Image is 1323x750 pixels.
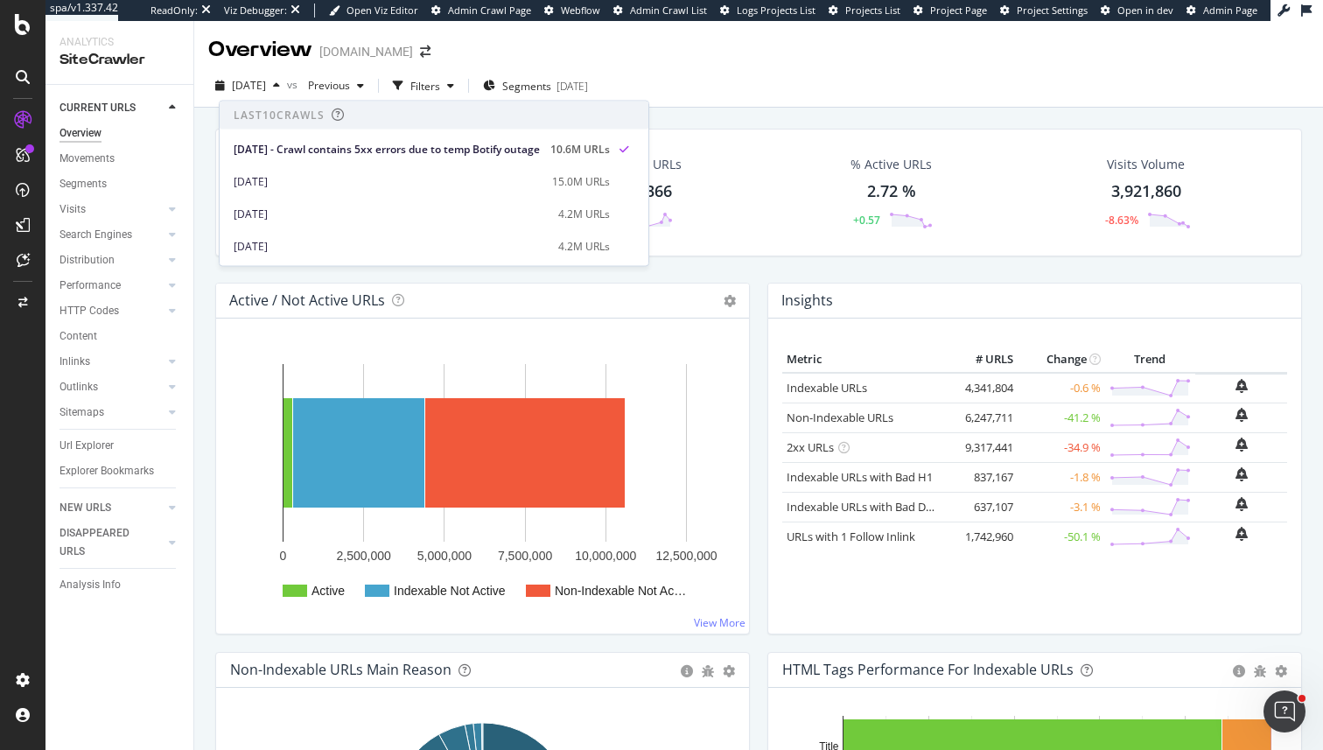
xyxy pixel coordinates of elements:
div: bug [702,665,714,677]
div: Analytics [59,35,179,50]
text: Non-Indexable Not Ac… [555,584,686,598]
div: ReadOnly: [150,4,198,18]
div: 2.72 % [867,180,916,203]
div: arrow-right-arrow-left [420,46,430,58]
td: -1.8 % [1018,462,1105,492]
a: Admin Crawl Page [431,4,531,18]
div: [DATE] [234,173,542,189]
div: +0.57 [853,213,880,228]
span: Logs Projects List [737,4,815,17]
h4: Insights [781,289,833,312]
div: NEW URLS [59,499,111,517]
td: 1,742,960 [948,522,1018,551]
div: Inlinks [59,353,90,371]
iframe: Intercom live chat [1263,690,1305,732]
div: [DOMAIN_NAME] [319,43,413,60]
div: bell-plus [1235,408,1248,422]
div: bell-plus [1235,497,1248,511]
button: Segments[DATE] [476,72,595,100]
span: vs [287,77,301,92]
a: Project Settings [1000,4,1088,18]
a: Project Page [913,4,987,18]
text: 5,000,000 [417,549,472,563]
th: Trend [1105,347,1195,373]
div: 3,921,860 [1111,180,1181,203]
a: Inlinks [59,353,164,371]
div: CURRENT URLS [59,99,136,117]
a: Segments [59,175,181,193]
text: 0 [280,549,287,563]
div: -8.63% [1105,213,1138,228]
div: Performance [59,277,121,295]
a: Url Explorer [59,437,181,455]
a: URLs with 1 Follow Inlink [787,529,915,544]
text: Indexable Not Active [394,584,506,598]
div: circle-info [1233,665,1245,677]
div: Distribution [59,251,115,270]
td: 9,317,441 [948,432,1018,462]
a: Outlinks [59,378,164,396]
div: [DATE] [234,238,548,254]
td: -3.1 % [1018,492,1105,522]
a: NEW URLS [59,499,164,517]
div: bell-plus [1235,467,1248,481]
a: DISAPPEARED URLS [59,524,164,561]
span: Open in dev [1117,4,1173,17]
div: % Active URLs [850,156,932,173]
span: Project Page [930,4,987,17]
a: Webflow [544,4,600,18]
td: 837,167 [948,462,1018,492]
div: HTML Tags Performance for Indexable URLs [782,661,1074,678]
text: 10,000,000 [575,549,636,563]
svg: A chart. [230,347,735,620]
div: Movements [59,150,115,168]
a: Indexable URLs with Bad Description [787,499,977,515]
button: Previous [301,72,371,100]
span: Projects List [845,4,900,17]
a: Overview [59,124,181,143]
a: HTTP Codes [59,302,164,320]
text: 7,500,000 [498,549,552,563]
a: Performance [59,277,164,295]
div: 4.2M URLs [558,206,610,221]
div: Url Explorer [59,437,114,455]
a: Open Viz Editor [329,4,418,18]
text: 2,500,000 [337,549,391,563]
a: Projects List [829,4,900,18]
i: Options [724,295,736,307]
div: Explorer Bookmarks [59,462,154,480]
td: -41.2 % [1018,403,1105,432]
span: Segments [502,79,551,94]
th: Metric [782,347,948,373]
div: SiteCrawler [59,50,179,70]
div: Visits [59,200,86,219]
td: -50.1 % [1018,522,1105,551]
a: CURRENT URLS [59,99,164,117]
div: bug [1254,665,1266,677]
span: Webflow [561,4,600,17]
div: 4.2M URLs [558,238,610,254]
a: Distribution [59,251,164,270]
span: Admin Page [1203,4,1257,17]
td: 637,107 [948,492,1018,522]
div: HTTP Codes [59,302,119,320]
a: Non-Indexable URLs [787,410,893,425]
text: Active [311,584,345,598]
span: Previous [301,78,350,93]
a: Content [59,327,181,346]
div: Sitemaps [59,403,104,422]
div: Search Engines [59,226,132,244]
div: [DATE] [556,79,588,94]
span: Admin Crawl Page [448,4,531,17]
a: Open in dev [1101,4,1173,18]
div: gear [723,665,735,677]
a: Admin Crawl List [613,4,707,18]
a: Indexable URLs with Bad H1 [787,469,933,485]
a: Logs Projects List [720,4,815,18]
div: bell-plus [1235,379,1248,393]
div: 15.0M URLs [552,173,610,189]
div: Visits Volume [1107,156,1185,173]
div: Filters [410,79,440,94]
span: [DATE] - Crawl contains 5xx errors due to temp Botify outage [234,141,540,157]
